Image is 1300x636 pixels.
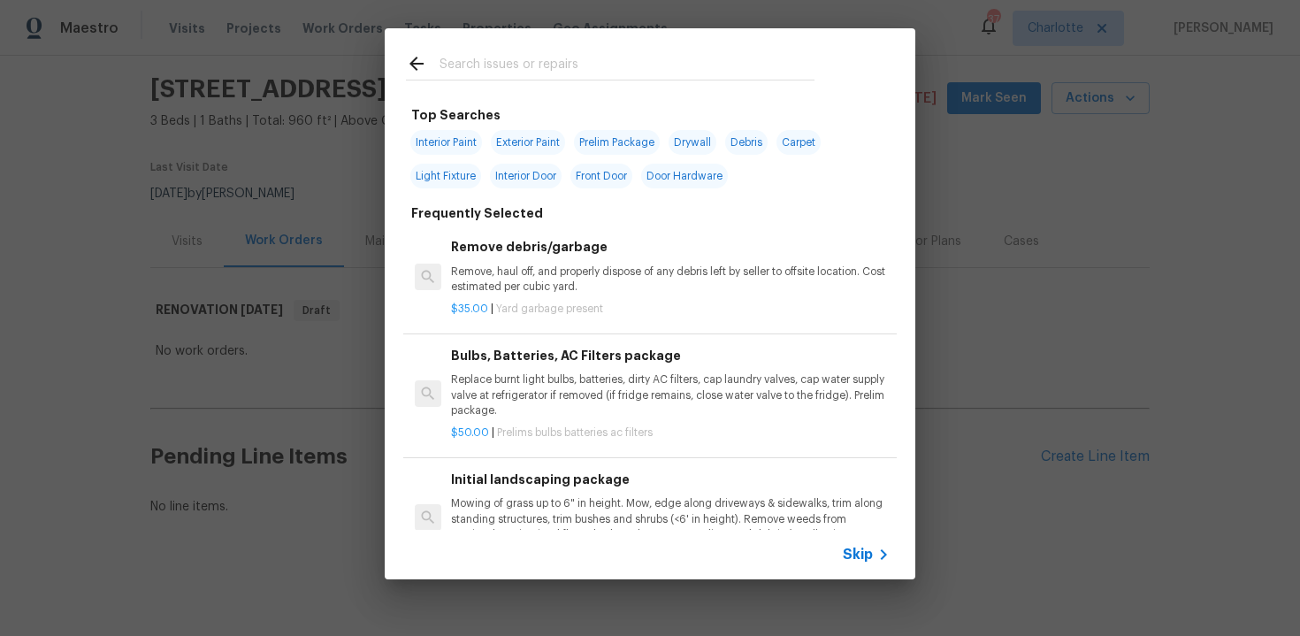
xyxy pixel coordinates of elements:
span: Front Door [570,164,632,188]
p: Mowing of grass up to 6" in height. Mow, edge along driveways & sidewalks, trim along standing st... [451,496,890,541]
p: | [451,425,890,441]
span: Prelims bulbs batteries ac filters [497,427,653,438]
span: Light Fixture [410,164,481,188]
span: Interior Door [490,164,562,188]
span: Debris [725,130,768,155]
h6: Frequently Selected [411,203,543,223]
span: $35.00 [451,303,488,314]
span: Drywall [669,130,716,155]
span: Interior Paint [410,130,482,155]
span: Yard garbage present [496,303,603,314]
span: $50.00 [451,427,489,438]
h6: Initial landscaping package [451,470,890,489]
p: Remove, haul off, and properly dispose of any debris left by seller to offsite location. Cost est... [451,264,890,295]
h6: Remove debris/garbage [451,237,890,257]
p: Replace burnt light bulbs, batteries, dirty AC filters, cap laundry valves, cap water supply valv... [451,372,890,418]
span: Door Hardware [641,164,728,188]
h6: Bulbs, Batteries, AC Filters package [451,346,890,365]
span: Skip [843,546,873,563]
span: Exterior Paint [491,130,565,155]
span: Prelim Package [574,130,660,155]
p: | [451,302,890,317]
input: Search issues or repairs [440,53,814,80]
h6: Top Searches [411,105,501,125]
span: Carpet [776,130,821,155]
